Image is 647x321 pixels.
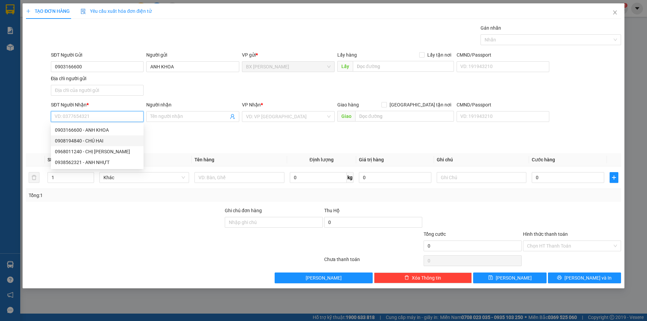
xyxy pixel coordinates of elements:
[6,39,59,63] span: ĐẦU CAO TỐC
[48,157,53,162] span: SL
[6,22,60,30] div: [PERSON_NAME]
[225,208,262,213] label: Ghi chú đơn hàng
[64,21,133,29] div: CHỊ [PERSON_NAME]
[374,272,472,283] button: deleteXóa Thông tin
[347,172,353,183] span: kg
[412,274,441,282] span: Xóa Thông tin
[337,52,357,58] span: Lấy hàng
[457,51,549,59] div: CMND/Passport
[246,62,331,72] span: BX Cao Lãnh
[548,272,621,283] button: printer[PERSON_NAME] và In
[51,135,144,146] div: 0908194840 - CHÚ HAI
[610,172,618,183] button: plus
[64,6,133,21] div: [GEOGRAPHIC_DATA]
[64,6,81,13] span: Nhận:
[523,231,568,237] label: Hình thức thanh toán
[457,101,549,108] div: CMND/Passport
[612,10,618,15] span: close
[310,157,334,162] span: Định lượng
[29,172,39,183] button: delete
[337,102,359,107] span: Giao hàng
[355,111,454,122] input: Dọc đường
[146,51,239,59] div: Người gửi
[610,175,618,180] span: plus
[51,101,144,108] div: SĐT Người Nhận
[81,9,86,14] img: icon
[353,61,454,72] input: Dọc đường
[532,157,555,162] span: Cước hàng
[434,153,529,166] th: Ghi chú
[6,43,16,50] span: DĐ:
[387,101,454,108] span: [GEOGRAPHIC_DATA] tận nơi
[324,208,340,213] span: Thu Hộ
[359,157,384,162] span: Giá trị hàng
[6,6,60,22] div: BX [PERSON_NAME]
[359,172,431,183] input: 0
[64,29,133,38] div: 0908142126
[230,114,235,119] span: user-add
[51,85,144,96] input: Địa chỉ của người gửi
[557,275,562,281] span: printer
[225,217,323,228] input: Ghi chú đơn hàng
[51,146,144,157] div: 0968011240 - CHỊ TRINH
[51,75,144,82] div: Địa chỉ người gửi
[337,111,355,122] span: Giao
[275,272,373,283] button: [PERSON_NAME]
[81,8,152,14] span: Yêu cầu xuất hóa đơn điện tử
[194,172,284,183] input: VD: Bàn, Ghế
[564,274,612,282] span: [PERSON_NAME] và In
[437,172,526,183] input: Ghi Chú
[146,101,239,108] div: Người nhận
[496,274,532,282] span: [PERSON_NAME]
[51,157,144,168] div: 0938562321 - ANH NHỰT
[55,159,140,166] div: 0938562321 - ANH NHỰT
[337,61,353,72] span: Lấy
[404,275,409,281] span: delete
[242,51,335,59] div: VP gửi
[323,256,423,267] div: Chưa thanh toán
[606,3,624,22] button: Close
[473,272,546,283] button: save[PERSON_NAME]
[306,274,342,282] span: [PERSON_NAME]
[26,8,70,14] span: TẠO ĐƠN HÀNG
[55,137,140,145] div: 0908194840 - CHÚ HAI
[55,148,140,155] div: 0968011240 - CHỊ [PERSON_NAME]
[194,157,214,162] span: Tên hàng
[103,172,185,183] span: Khác
[425,51,454,59] span: Lấy tận nơi
[26,9,31,13] span: plus
[51,125,144,135] div: 0903166600 - ANH KHOA
[424,231,446,237] span: Tổng cước
[6,6,16,13] span: Gửi:
[242,102,261,107] span: VP Nhận
[488,275,493,281] span: save
[55,126,140,134] div: 0903166600 - ANH KHOA
[6,30,60,39] div: 0902391200
[51,51,144,59] div: SĐT Người Gửi
[481,25,501,31] label: Gán nhãn
[29,192,250,199] div: Tổng: 1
